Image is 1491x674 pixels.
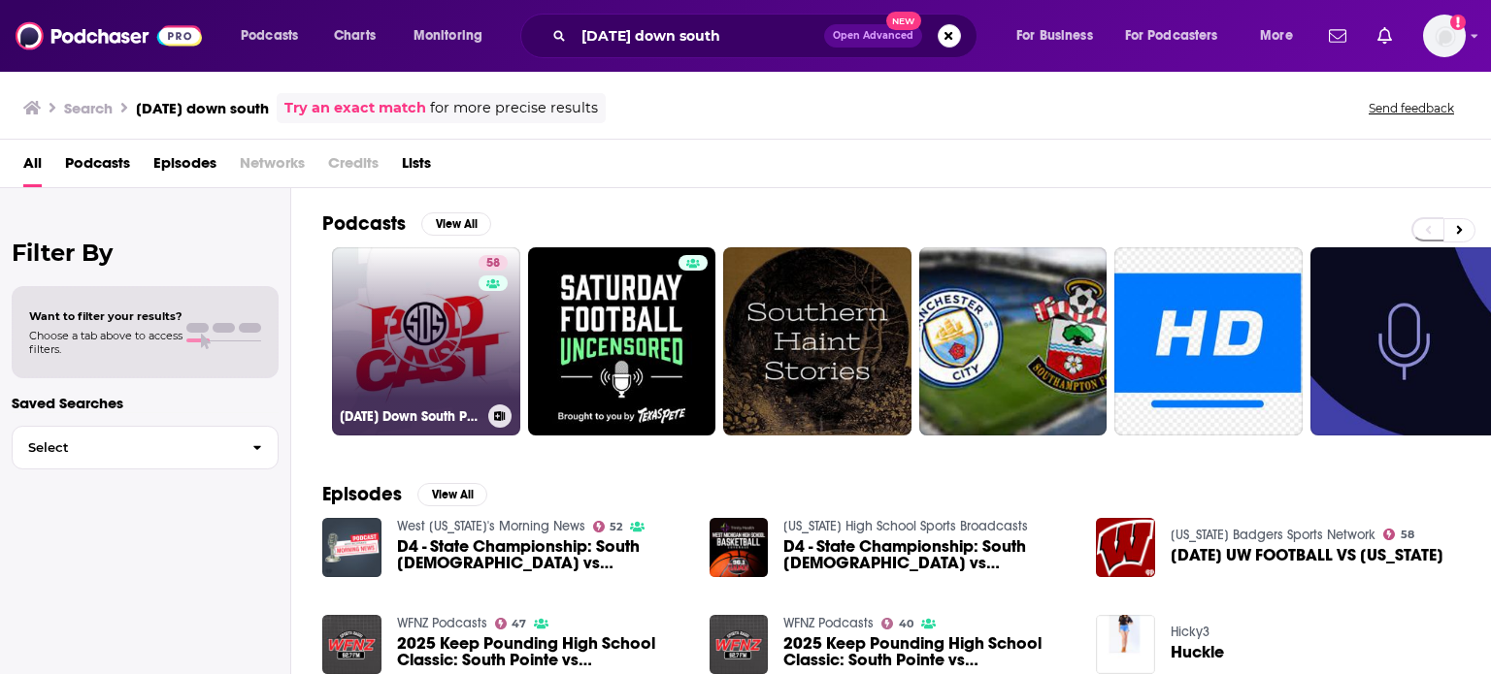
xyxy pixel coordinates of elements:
[1363,100,1460,116] button: Send feedback
[1423,15,1466,57] button: Show profile menu
[322,518,381,577] img: D4 - State Championship: South Christian vs Harper Woods
[486,254,500,273] span: 58
[322,211,406,236] h2: Podcasts
[1171,547,1443,563] span: [DATE] UW FOOTBALL VS [US_STATE]
[1246,20,1317,51] button: open menu
[1003,20,1117,51] button: open menu
[322,615,381,674] img: 2025 Keep Pounding High School Classic: South Pointe vs Hough Presented By: Belk
[397,538,686,571] span: D4 - State Championship: South [DEMOGRAPHIC_DATA] vs [PERSON_NAME] [PERSON_NAME]
[495,618,527,629] a: 47
[1112,20,1246,51] button: open menu
[610,523,622,531] span: 52
[240,147,305,187] span: Networks
[1321,19,1354,52] a: Show notifications dropdown
[512,620,526,628] span: 47
[13,441,237,454] span: Select
[414,22,482,49] span: Monitoring
[136,99,269,117] h3: [DATE] down south
[1125,22,1218,49] span: For Podcasters
[322,482,402,506] h2: Episodes
[12,394,279,412] p: Saved Searches
[1450,15,1466,30] svg: Add a profile image
[881,618,913,629] a: 40
[1171,527,1375,543] a: Wisconsin Badgers Sports Network
[402,147,431,187] a: Lists
[1096,518,1155,577] img: 09-07-24 UW FOOTBALL VS SOUTH DAKOTA
[12,426,279,469] button: Select
[417,483,487,506] button: View All
[710,518,769,577] img: D4 - State Championship: South Christian vs Harper Woods
[65,147,130,187] a: Podcasts
[241,22,298,49] span: Podcasts
[322,482,487,506] a: EpisodesView All
[1016,22,1093,49] span: For Business
[340,408,480,425] h3: [DATE] Down South Podcast
[23,147,42,187] a: All
[783,538,1073,571] a: D4 - State Championship: South Christian vs Harper Woods
[710,615,769,674] img: 2025 Keep Pounding High School Classic: South Pointe vs Hough Presented By: Belk
[430,97,598,119] span: for more precise results
[64,99,113,117] h3: Search
[321,20,387,51] a: Charts
[1171,644,1224,660] a: Huckle
[593,521,623,532] a: 52
[12,239,279,267] h2: Filter By
[783,635,1073,668] span: 2025 Keep Pounding High School Classic: South Pointe vs [PERSON_NAME] Presented By: [PERSON_NAME]
[1401,530,1414,539] span: 58
[328,147,379,187] span: Credits
[1260,22,1293,49] span: More
[783,615,874,631] a: WFNZ Podcasts
[397,635,686,668] span: 2025 Keep Pounding High School Classic: South Pointe vs [PERSON_NAME] Presented By: [PERSON_NAME]
[227,20,323,51] button: open menu
[783,518,1028,534] a: Michigan High School Sports Broadcasts
[1171,624,1209,640] a: Hicky3
[400,20,508,51] button: open menu
[783,635,1073,668] a: 2025 Keep Pounding High School Classic: South Pointe vs Hough Presented By: Belk
[1370,19,1400,52] a: Show notifications dropdown
[397,615,487,631] a: WFNZ Podcasts
[397,538,686,571] a: D4 - State Championship: South Christian vs Harper Woods
[16,17,202,54] img: Podchaser - Follow, Share and Rate Podcasts
[421,212,491,236] button: View All
[783,538,1073,571] span: D4 - State Championship: South [DEMOGRAPHIC_DATA] vs [PERSON_NAME] [PERSON_NAME]
[153,147,216,187] a: Episodes
[332,247,520,435] a: 58[DATE] Down South Podcast
[539,14,996,58] div: Search podcasts, credits, & more...
[29,309,182,323] span: Want to filter your results?
[574,20,824,51] input: Search podcasts, credits, & more...
[1096,615,1155,674] img: Huckle
[1423,15,1466,57] span: Logged in as BerkMarc
[886,12,921,30] span: New
[899,620,913,628] span: 40
[322,211,491,236] a: PodcastsView All
[284,97,426,119] a: Try an exact match
[824,24,922,48] button: Open AdvancedNew
[29,329,182,356] span: Choose a tab above to access filters.
[1171,547,1443,563] a: 09-07-24 UW FOOTBALL VS SOUTH DAKOTA
[833,31,913,41] span: Open Advanced
[397,518,585,534] a: West Michigan's Morning News
[479,255,508,271] a: 58
[334,22,376,49] span: Charts
[397,635,686,668] a: 2025 Keep Pounding High School Classic: South Pointe vs Hough Presented By: Belk
[1423,15,1466,57] img: User Profile
[1383,529,1414,540] a: 58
